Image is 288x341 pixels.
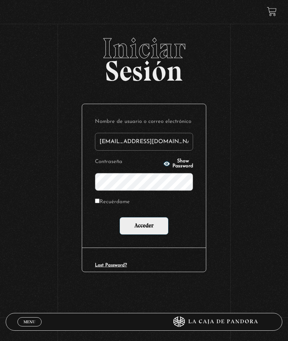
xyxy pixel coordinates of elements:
a: View your shopping cart [267,7,277,16]
span: Show Password [172,159,193,169]
span: Menu [23,320,35,324]
label: Recuérdame [95,197,130,207]
h2: Sesión [6,34,282,80]
label: Nombre de usuario o correo electrónico [95,117,193,127]
span: Cerrar [21,326,38,331]
span: Iniciar [6,34,282,63]
button: Show Password [163,159,193,169]
input: Acceder [119,217,169,235]
input: Recuérdame [95,199,100,203]
label: Contraseña [95,157,161,167]
a: Lost Password? [95,263,127,267]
